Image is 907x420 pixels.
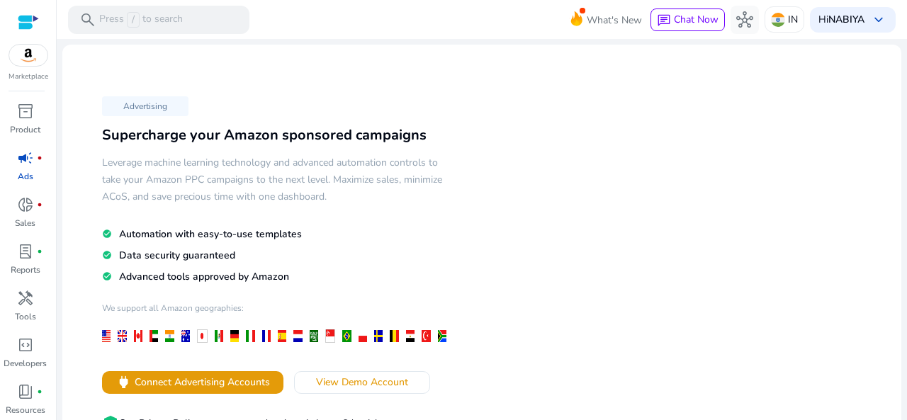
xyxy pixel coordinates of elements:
p: Marketplace [9,72,48,82]
mat-icon: check_circle [102,228,112,240]
h4: We support all Amazon geographies: [102,302,453,324]
button: hub [731,6,759,34]
span: Connect Advertising Accounts [135,375,270,390]
button: chatChat Now [650,8,725,31]
p: Advertising [102,96,188,116]
span: fiber_manual_record [37,202,43,208]
p: Press to search [99,12,183,28]
span: lab_profile [17,243,34,260]
p: Tools [15,310,36,323]
span: code_blocks [17,336,34,353]
p: Product [10,123,40,136]
span: Advanced tools approved by Amazon [119,270,289,283]
span: inventory_2 [17,103,34,120]
span: campaign [17,149,34,166]
img: amazon.svg [9,45,47,66]
b: NABIYA [828,13,864,26]
p: Reports [11,263,40,276]
span: chat [657,13,671,28]
p: Sales [15,217,35,229]
span: fiber_manual_record [37,389,43,395]
p: IN [788,7,798,32]
mat-icon: check_circle [102,249,112,261]
h3: Supercharge your Amazon sponsored campaigns [102,127,453,144]
span: fiber_manual_record [37,249,43,254]
mat-icon: check_circle [102,271,112,283]
p: Ads [18,170,33,183]
span: What's New [587,8,642,33]
span: handyman [17,290,34,307]
span: power [116,374,132,390]
span: View Demo Account [316,375,408,390]
p: Resources [6,404,45,416]
button: View Demo Account [294,371,430,394]
img: in.svg [771,13,785,27]
span: Chat Now [674,13,719,26]
span: / [127,12,140,28]
span: fiber_manual_record [37,155,43,161]
span: donut_small [17,196,34,213]
span: Automation with easy-to-use templates [119,227,302,241]
span: hub [736,11,753,28]
p: Developers [4,357,47,370]
span: Data security guaranteed [119,249,235,262]
button: powerConnect Advertising Accounts [102,371,283,394]
span: book_4 [17,383,34,400]
p: Hi [818,15,864,25]
span: keyboard_arrow_down [870,11,887,28]
h5: Leverage machine learning technology and advanced automation controls to take your Amazon PPC cam... [102,154,453,205]
span: search [79,11,96,28]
